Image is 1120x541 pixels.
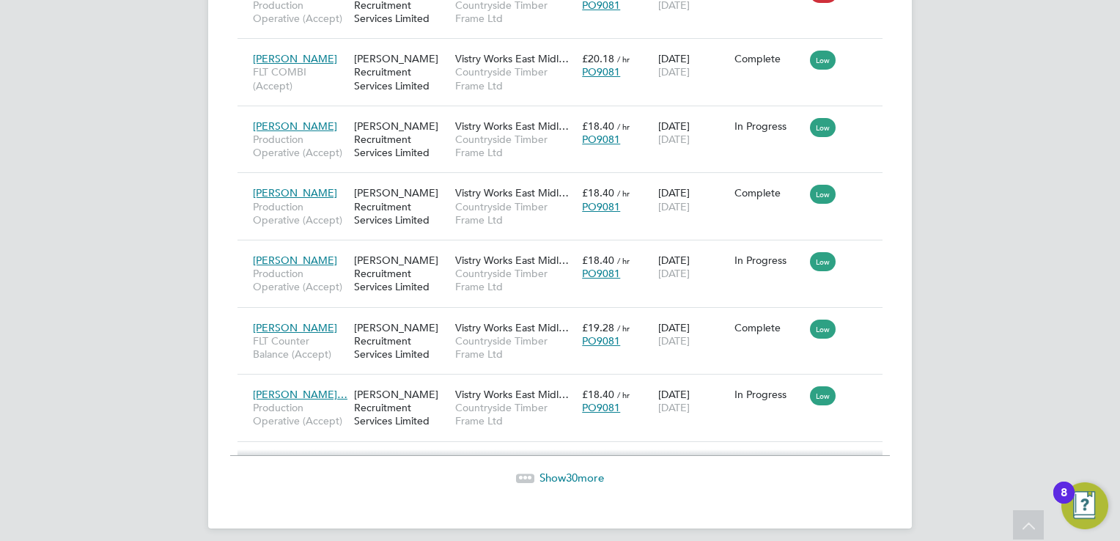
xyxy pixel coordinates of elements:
span: Vistry Works East Midl… [455,119,569,133]
span: 30 [566,471,578,485]
button: Open Resource Center, 8 new notifications [1061,482,1108,529]
span: PO9081 [582,267,620,280]
div: [DATE] [655,179,731,220]
span: Production Operative (Accept) [253,133,347,159]
span: Low [810,185,836,204]
a: [PERSON_NAME]Production Operative (Accept)[PERSON_NAME] Recruitment Services LimitedVistry Works ... [249,178,883,191]
span: [PERSON_NAME] [253,119,337,133]
span: Countryside Timber Frame Ltd [455,65,575,92]
span: Production Operative (Accept) [253,200,347,227]
div: [PERSON_NAME] Recruitment Services Limited [350,112,452,167]
span: [PERSON_NAME] [253,321,337,334]
span: [PERSON_NAME]… [253,388,347,401]
span: FLT Counter Balance (Accept) [253,334,347,361]
span: Vistry Works East Midl… [455,52,569,65]
span: [DATE] [658,133,690,146]
span: Countryside Timber Frame Ltd [455,267,575,293]
a: [PERSON_NAME]FLT COMBI (Accept)[PERSON_NAME] Recruitment Services LimitedVistry Works East Midl…C... [249,44,883,56]
div: Complete [734,52,803,65]
a: [PERSON_NAME]Production Operative (Accept)[PERSON_NAME] Recruitment Services LimitedVistry Works ... [249,111,883,124]
div: [DATE] [655,314,731,355]
div: [DATE] [655,246,731,287]
span: Countryside Timber Frame Ltd [455,334,575,361]
span: [DATE] [658,401,690,414]
span: / hr [617,389,630,400]
span: Vistry Works East Midl… [455,388,569,401]
div: Complete [734,321,803,334]
div: [PERSON_NAME] Recruitment Services Limited [350,45,452,100]
div: In Progress [734,254,803,267]
span: Vistry Works East Midl… [455,321,569,334]
span: Low [810,252,836,271]
span: Low [810,320,836,339]
span: £20.18 [582,52,614,65]
span: FLT COMBI (Accept) [253,65,347,92]
span: / hr [617,188,630,199]
span: Countryside Timber Frame Ltd [455,133,575,159]
span: PO9081 [582,65,620,78]
span: PO9081 [582,401,620,414]
span: Vistry Works East Midl… [455,186,569,199]
span: Countryside Timber Frame Ltd [455,401,575,427]
div: [PERSON_NAME] Recruitment Services Limited [350,179,452,234]
div: [PERSON_NAME] Recruitment Services Limited [350,246,452,301]
span: £18.40 [582,119,614,133]
span: / hr [617,255,630,266]
div: [DATE] [655,380,731,422]
span: PO9081 [582,334,620,347]
span: £19.28 [582,321,614,334]
span: £18.40 [582,186,614,199]
span: PO9081 [582,200,620,213]
span: [PERSON_NAME] [253,52,337,65]
div: [PERSON_NAME] Recruitment Services Limited [350,380,452,435]
span: / hr [617,323,630,334]
span: £18.40 [582,254,614,267]
a: [PERSON_NAME]FLT Counter Balance (Accept)[PERSON_NAME] Recruitment Services LimitedVistry Works E... [249,313,883,325]
div: In Progress [734,119,803,133]
div: [DATE] [655,45,731,86]
span: [DATE] [658,334,690,347]
span: Show more [539,471,604,485]
span: Low [810,118,836,137]
span: PO9081 [582,133,620,146]
a: [PERSON_NAME]…Production Operative (Accept)[PERSON_NAME] Recruitment Services LimitedVistry Works... [249,380,883,392]
span: Production Operative (Accept) [253,401,347,427]
span: [PERSON_NAME] [253,186,337,199]
div: [DATE] [655,112,731,153]
span: Countryside Timber Frame Ltd [455,200,575,227]
span: £18.40 [582,388,614,401]
div: [PERSON_NAME] Recruitment Services Limited [350,314,452,369]
div: In Progress [734,388,803,401]
span: [DATE] [658,200,690,213]
span: Low [810,386,836,405]
a: [PERSON_NAME]Production Operative (Accept)[PERSON_NAME] Recruitment Services LimitedVistry Works ... [249,246,883,258]
span: [DATE] [658,65,690,78]
span: / hr [617,54,630,65]
div: 8 [1061,493,1067,512]
span: Low [810,51,836,70]
div: Complete [734,186,803,199]
span: [DATE] [658,267,690,280]
span: / hr [617,121,630,132]
span: [PERSON_NAME] [253,254,337,267]
span: Production Operative (Accept) [253,267,347,293]
span: Vistry Works East Midl… [455,254,569,267]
